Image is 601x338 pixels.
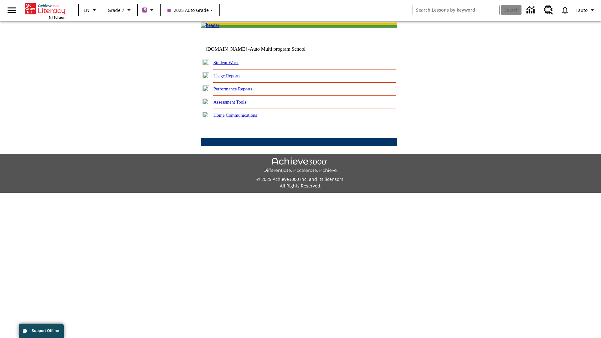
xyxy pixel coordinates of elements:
input: search field [413,5,499,15]
img: plus.gif [203,59,209,65]
a: Home Communications [213,113,257,118]
a: Usage Reports [213,73,240,78]
button: Language: EN, Select a language [81,4,101,16]
nobr: Auto Multi program School [250,46,306,52]
td: [DOMAIN_NAME] - [206,46,321,52]
span: Tauto [576,7,588,13]
img: plus.gif [203,112,209,117]
a: Performance Reports [213,86,252,91]
span: Support Offline [32,329,59,333]
button: Boost Class color is purple. Change class color [140,4,158,16]
a: Student Work [213,60,239,65]
span: Grade 7 [108,7,124,13]
div: Home [25,2,65,20]
a: Notifications [557,2,573,18]
span: EN [84,7,90,13]
img: plus.gif [203,85,209,91]
a: Assessment Tools [213,100,246,105]
button: Profile/Settings [573,4,598,16]
a: Resource Center, Will open in new tab [540,2,557,18]
button: Grade: Grade 7, Select a grade [105,4,135,16]
img: header [201,23,219,28]
button: Open side menu [3,1,21,19]
span: 2025 Auto Grade 7 [167,7,213,13]
img: plus.gif [203,72,209,78]
img: Achieve3000 Differentiate Accelerate Achieve [263,157,338,173]
img: plus.gif [203,99,209,104]
span: NJ Edition [49,15,65,20]
button: Support Offline [19,324,64,338]
span: B [143,6,146,14]
a: Data Center [523,2,540,19]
